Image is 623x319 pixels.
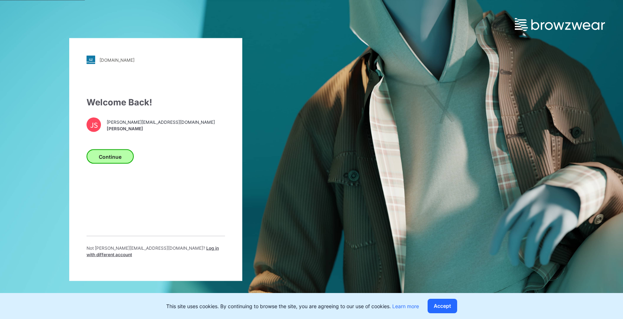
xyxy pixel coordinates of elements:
span: [PERSON_NAME] [107,125,215,132]
img: browzwear-logo.e42bd6dac1945053ebaf764b6aa21510.svg [515,18,605,31]
div: [DOMAIN_NAME] [100,57,134,62]
div: JS [87,118,101,132]
span: [PERSON_NAME][EMAIL_ADDRESS][DOMAIN_NAME] [107,119,215,125]
img: stylezone-logo.562084cfcfab977791bfbf7441f1a819.svg [87,56,95,64]
a: Learn more [392,303,419,309]
button: Accept [428,299,457,313]
a: [DOMAIN_NAME] [87,56,225,64]
p: Not [PERSON_NAME][EMAIL_ADDRESS][DOMAIN_NAME] ? [87,245,225,258]
button: Continue [87,149,134,164]
p: This site uses cookies. By continuing to browse the site, you are agreeing to our use of cookies. [166,302,419,310]
div: Welcome Back! [87,96,225,109]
